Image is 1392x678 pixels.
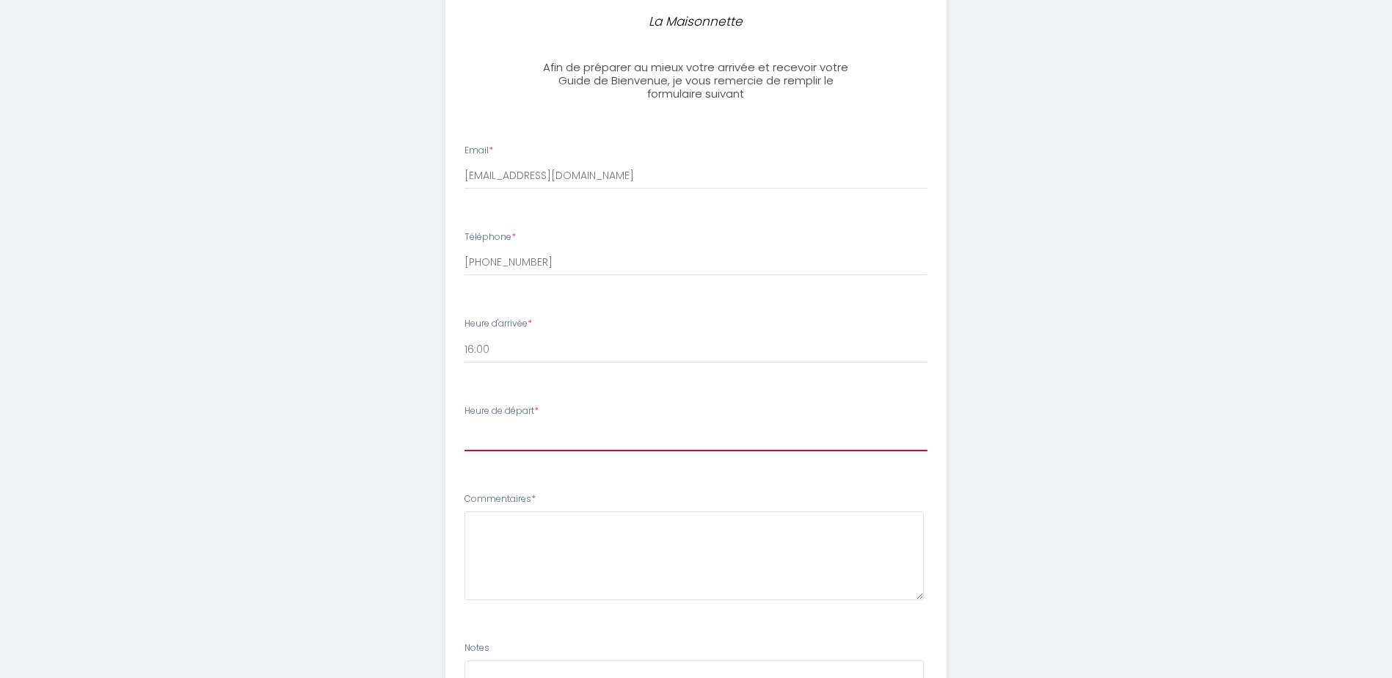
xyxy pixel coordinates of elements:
[533,61,859,101] h3: Afin de préparer au mieux votre arrivée et recevoir votre Guide de Bienvenue, je vous remercie de...
[464,144,493,158] label: Email
[539,12,853,32] p: La Maisonnette
[464,317,532,331] label: Heure d'arrivée
[464,641,489,655] label: Notes
[464,230,516,244] label: Téléphone
[464,492,536,506] label: Commentaires
[464,404,539,418] label: Heure de départ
